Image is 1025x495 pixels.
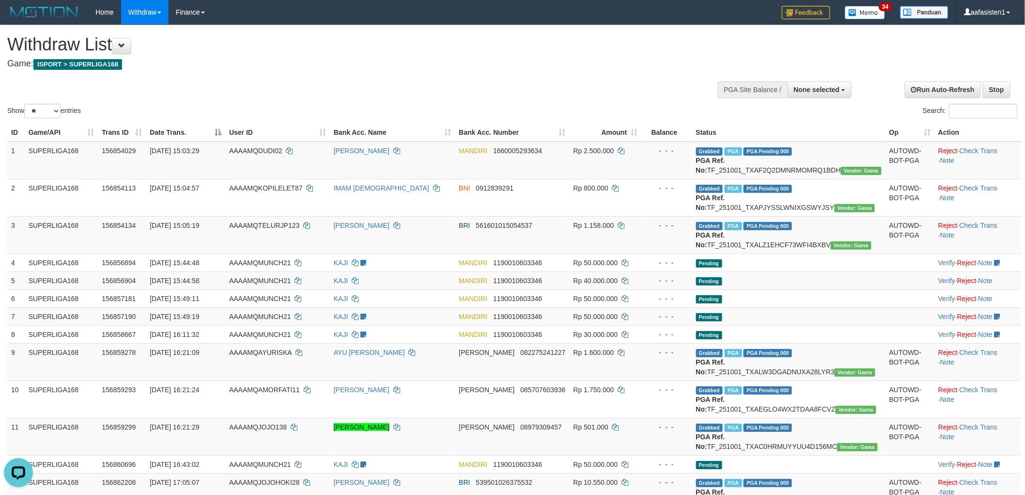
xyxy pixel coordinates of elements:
[25,343,98,381] td: SUPERLIGA168
[938,147,958,155] a: Reject
[696,461,722,469] span: Pending
[102,349,136,356] span: 156859278
[938,277,955,285] a: Verify
[229,184,303,192] span: AAAAMQKOPILELET87
[934,142,1021,179] td: · ·
[696,349,723,357] span: Grabbed
[150,259,199,267] span: [DATE] 15:44:48
[978,461,993,468] a: Note
[646,348,688,357] div: - - -
[978,277,993,285] a: Note
[725,386,742,395] span: Marked by aafheankoy
[696,147,723,156] span: Grabbed
[574,349,614,356] span: Rp 1.600.000
[102,295,136,303] span: 156857181
[574,184,608,192] span: Rp 800.000
[836,406,876,414] span: Vendor URL: https://trx31.1velocity.biz
[938,331,955,338] a: Verify
[957,331,977,338] a: Reject
[957,313,977,320] a: Reject
[934,418,1021,455] td: · ·
[334,222,389,229] a: [PERSON_NAME]
[459,386,514,394] span: [PERSON_NAME]
[150,349,199,356] span: [DATE] 16:21:09
[150,222,199,229] span: [DATE] 15:05:19
[940,396,955,403] a: Note
[646,221,688,230] div: - - -
[940,157,955,164] a: Note
[938,461,955,468] a: Verify
[646,294,688,303] div: - - -
[150,147,199,155] span: [DATE] 15:03:29
[905,81,981,98] a: Run Auto-Refresh
[102,479,136,486] span: 156862208
[646,422,688,432] div: - - -
[25,271,98,289] td: SUPERLIGA168
[960,386,998,394] a: Check Trans
[574,386,614,394] span: Rp 1.750.000
[696,231,725,249] b: PGA Ref. No:
[960,222,998,229] a: Check Trans
[102,313,136,320] span: 156857190
[692,418,885,455] td: TF_251001_TXAC0HRMUYYUU4D156MC
[940,358,955,366] a: Note
[7,142,25,179] td: 1
[520,423,562,431] span: Copy 08979309457 to clipboard
[725,147,742,156] span: Marked by aafsoycanthlai
[960,184,998,192] a: Check Trans
[831,241,871,250] span: Vendor URL: https://trx31.1velocity.biz
[696,479,723,487] span: Grabbed
[923,104,1018,118] label: Search:
[25,325,98,343] td: SUPERLIGA168
[7,104,81,118] label: Show entries
[25,307,98,325] td: SUPERLIGA168
[934,325,1021,343] td: · ·
[696,157,725,174] b: PGA Ref. No:
[25,254,98,271] td: SUPERLIGA168
[938,423,958,431] a: Reject
[885,343,934,381] td: AUTOWD-BOT-PGA
[334,295,348,303] a: KAJI
[334,313,348,320] a: KAJI
[150,313,199,320] span: [DATE] 15:49:19
[938,222,958,229] a: Reject
[25,381,98,418] td: SUPERLIGA168
[744,479,792,487] span: PGA Pending
[459,277,487,285] span: MANDIRI
[150,277,199,285] span: [DATE] 15:44:58
[493,259,542,267] span: Copy 1190010603346 to clipboard
[574,461,618,468] span: Rp 50.000.000
[692,216,885,254] td: TF_251001_TXALZ1EHCF73WFI4BXBV
[334,423,389,431] a: [PERSON_NAME]
[334,147,389,155] a: [PERSON_NAME]
[934,307,1021,325] td: · ·
[934,381,1021,418] td: · ·
[102,184,136,192] span: 156854113
[574,331,618,338] span: Rp 30.000.000
[934,289,1021,307] td: · ·
[900,6,948,19] img: panduan.png
[934,124,1021,142] th: Action
[934,254,1021,271] td: · ·
[493,461,542,468] span: Copy 1190010603346 to clipboard
[7,124,25,142] th: ID
[794,86,840,94] span: None selected
[957,295,977,303] a: Reject
[934,455,1021,473] td: · ·
[459,461,487,468] span: MANDIRI
[7,59,674,69] h4: Game:
[574,313,618,320] span: Rp 50.000.000
[150,479,199,486] span: [DATE] 17:05:07
[696,424,723,432] span: Grabbed
[229,277,291,285] span: AAAAMQMUNCH21
[574,423,608,431] span: Rp 501.000
[25,142,98,179] td: SUPERLIGA168
[25,216,98,254] td: SUPERLIGA168
[940,194,955,202] a: Note
[98,124,146,142] th: Trans ID: activate to sort column ascending
[459,147,487,155] span: MANDIRI
[520,386,565,394] span: Copy 085707603936 to clipboard
[7,271,25,289] td: 5
[229,313,291,320] span: AAAAMQMUNCH21
[938,184,958,192] a: Reject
